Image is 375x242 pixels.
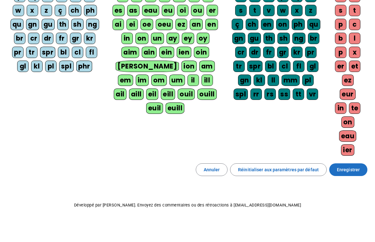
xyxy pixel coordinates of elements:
[329,163,367,176] button: Enregistrer
[204,166,220,173] span: Annuler
[196,163,228,176] button: Annuler
[230,163,327,176] button: Réinitialiser aux paramètres par défaut
[337,166,360,173] span: Enregistrer
[238,166,319,173] span: Réinitialiser aux paramètres par défaut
